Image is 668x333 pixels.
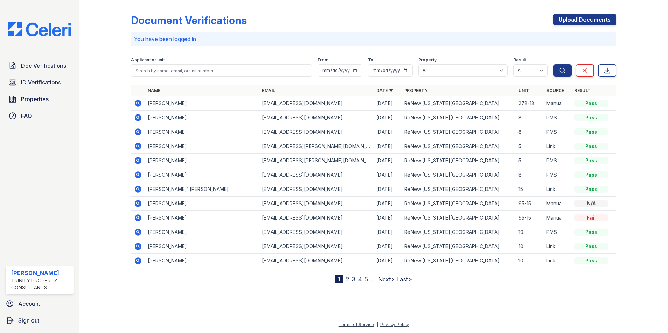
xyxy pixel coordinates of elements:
a: Unit [518,88,529,93]
a: 5 [365,276,368,283]
a: Result [574,88,591,93]
td: ReNew [US_STATE][GEOGRAPHIC_DATA] [401,168,516,182]
td: [DATE] [373,239,401,254]
td: Manual [544,96,572,111]
a: ID Verifications [6,75,74,89]
span: Doc Verifications [21,61,66,70]
a: Property [404,88,428,93]
span: ID Verifications [21,78,61,87]
td: PMS [544,125,572,139]
td: [DATE] [373,168,401,182]
a: Email [262,88,275,93]
td: 10 [516,239,544,254]
td: 8 [516,125,544,139]
td: PMS [544,168,572,182]
div: Pass [574,114,608,121]
div: Pass [574,229,608,236]
td: [EMAIL_ADDRESS][DOMAIN_NAME] [259,254,373,268]
td: 15 [516,182,544,197]
a: Last » [397,276,412,283]
td: ReNew [US_STATE][GEOGRAPHIC_DATA] [401,239,516,254]
td: [DATE] [373,96,401,111]
td: [EMAIL_ADDRESS][DOMAIN_NAME] [259,239,373,254]
td: [PERSON_NAME] [145,239,259,254]
td: [DATE] [373,111,401,125]
span: Properties [21,95,49,103]
td: ReNew [US_STATE][GEOGRAPHIC_DATA] [401,111,516,125]
td: Manual [544,211,572,225]
div: Pass [574,243,608,250]
td: [DATE] [373,254,401,268]
td: 95-15 [516,197,544,211]
div: | [377,322,378,327]
td: 8 [516,168,544,182]
td: [PERSON_NAME] [145,211,259,225]
a: Next › [378,276,394,283]
td: ReNew [US_STATE][GEOGRAPHIC_DATA] [401,125,516,139]
a: Privacy Policy [380,322,409,327]
td: [EMAIL_ADDRESS][PERSON_NAME][DOMAIN_NAME] [259,139,373,154]
label: Result [513,57,526,63]
td: [PERSON_NAME]’ [PERSON_NAME] [145,182,259,197]
div: Pass [574,257,608,264]
td: 95-15 [516,211,544,225]
td: [DATE] [373,182,401,197]
div: Fail [574,214,608,221]
label: From [318,57,328,63]
td: ReNew [US_STATE][GEOGRAPHIC_DATA] [401,139,516,154]
td: [DATE] [373,125,401,139]
a: Name [148,88,160,93]
p: You have been logged in [134,35,613,43]
img: CE_Logo_Blue-a8612792a0a2168367f1c8372b55b34899dd931a85d93a1a3d3e32e68fde9ad4.png [3,22,77,36]
a: Doc Verifications [6,59,74,73]
td: [DATE] [373,197,401,211]
td: [EMAIL_ADDRESS][DOMAIN_NAME] [259,197,373,211]
td: 8 [516,111,544,125]
td: 5 [516,154,544,168]
a: Upload Documents [553,14,616,25]
td: [PERSON_NAME] [145,96,259,111]
span: FAQ [21,112,32,120]
td: PMS [544,111,572,125]
input: Search by name, email, or unit number [131,64,312,77]
div: 1 [335,275,343,283]
td: 5 [516,139,544,154]
td: [DATE] [373,225,401,239]
a: 3 [352,276,355,283]
td: [EMAIL_ADDRESS][DOMAIN_NAME] [259,96,373,111]
a: 4 [358,276,362,283]
td: Manual [544,197,572,211]
td: Link [544,182,572,197]
td: [PERSON_NAME] [145,154,259,168]
label: To [368,57,373,63]
td: [PERSON_NAME] [145,139,259,154]
td: [EMAIL_ADDRESS][DOMAIN_NAME] [259,182,373,197]
div: Pass [574,143,608,150]
td: Link [544,254,572,268]
div: Pass [574,157,608,164]
td: PMS [544,225,572,239]
td: 10 [516,254,544,268]
div: Pass [574,186,608,193]
div: Document Verifications [131,14,247,27]
div: Pass [574,128,608,135]
td: ReNew [US_STATE][GEOGRAPHIC_DATA] [401,154,516,168]
td: Link [544,139,572,154]
div: Pass [574,171,608,178]
a: 2 [346,276,349,283]
td: ReNew [US_STATE][GEOGRAPHIC_DATA] [401,197,516,211]
td: [EMAIL_ADDRESS][DOMAIN_NAME] [259,211,373,225]
td: 10 [516,225,544,239]
td: [EMAIL_ADDRESS][DOMAIN_NAME] [259,168,373,182]
a: Terms of Service [339,322,374,327]
td: ReNew [US_STATE][GEOGRAPHIC_DATA] [401,96,516,111]
td: [PERSON_NAME] [145,125,259,139]
td: 278-13 [516,96,544,111]
td: [PERSON_NAME] [145,168,259,182]
div: N/A [574,200,608,207]
td: ReNew [US_STATE][GEOGRAPHIC_DATA] [401,211,516,225]
td: ReNew [US_STATE][GEOGRAPHIC_DATA] [401,225,516,239]
label: Property [418,57,437,63]
a: Account [3,297,77,311]
a: FAQ [6,109,74,123]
